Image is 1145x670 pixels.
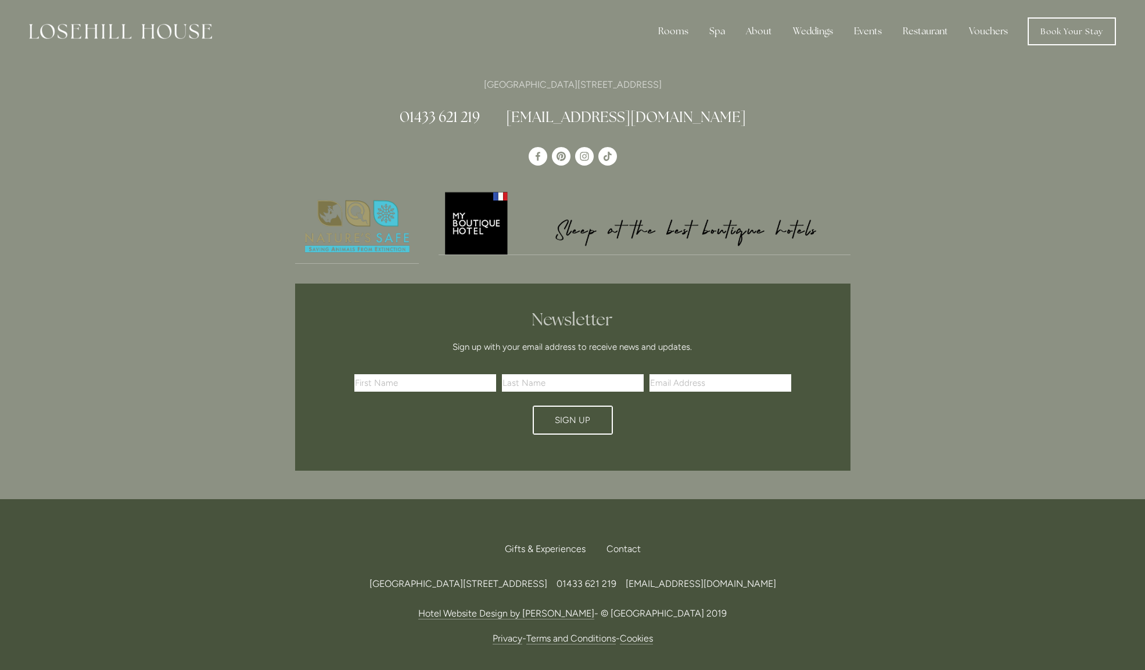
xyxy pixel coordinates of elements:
p: [GEOGRAPHIC_DATA][STREET_ADDRESS] [295,77,850,92]
a: Cookies [620,633,653,644]
div: About [737,20,781,43]
a: Losehill House Hotel & Spa [529,147,547,166]
a: Book Your Stay [1028,17,1116,45]
p: - - [295,630,850,646]
img: Losehill House [29,24,212,39]
a: [EMAIL_ADDRESS][DOMAIN_NAME] [506,108,746,126]
a: Terms and Conditions [526,633,616,644]
a: Privacy [493,633,522,644]
img: My Boutique Hotel - Logo [439,190,850,255]
div: Weddings [784,20,842,43]
input: Last Name [502,374,644,392]
div: Contact [597,536,641,562]
a: Instagram [575,147,594,166]
img: Nature's Safe - Logo [295,190,419,263]
input: Email Address [649,374,791,392]
input: First Name [354,374,496,392]
span: Gifts & Experiences [505,543,586,554]
p: Sign up with your email address to receive news and updates. [358,340,787,354]
div: Spa [700,20,734,43]
a: 01433 621 219 [400,108,480,126]
a: Pinterest [552,147,570,166]
h2: Newsletter [358,309,787,330]
span: [GEOGRAPHIC_DATA][STREET_ADDRESS] [369,578,547,589]
div: Events [845,20,891,43]
span: 01433 621 219 [557,578,616,589]
a: Vouchers [960,20,1017,43]
p: - © [GEOGRAPHIC_DATA] 2019 [295,605,850,621]
div: Rooms [649,20,698,43]
a: Hotel Website Design by [PERSON_NAME] [418,608,594,619]
a: Gifts & Experiences [505,536,595,562]
span: Sign Up [555,415,590,425]
div: Restaurant [893,20,957,43]
a: Nature's Safe - Logo [295,190,419,264]
a: [EMAIL_ADDRESS][DOMAIN_NAME] [626,578,776,589]
button: Sign Up [533,406,613,435]
a: TikTok [598,147,617,166]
